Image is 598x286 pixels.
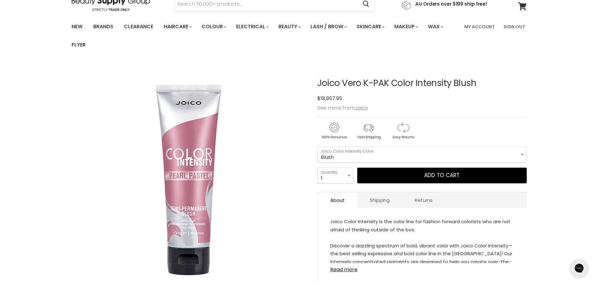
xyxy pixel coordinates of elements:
button: Add to cart [357,168,527,183]
a: Beauty [274,20,304,33]
a: New [67,20,87,33]
a: Wax [423,20,447,33]
a: Flyer [67,38,90,51]
a: Read more [330,263,514,273]
ul: Main menu [67,18,461,54]
a: Colour [197,20,230,33]
a: Skincare [352,20,388,33]
img: shipping.gif [352,121,385,140]
span: See more from [317,104,368,111]
a: Lash / Brow [306,20,351,33]
span: Add to cart [424,171,460,179]
a: Makeup [390,20,422,33]
a: Joico [355,104,368,111]
a: Brands [89,20,118,33]
a: Haircare [159,20,196,33]
a: Returns [402,192,445,208]
a: Shipping [357,192,402,208]
a: Clearance [119,20,158,33]
span: $18,957.95 [317,95,342,102]
div: Joico Color Intensity is the color line for fashion forward colorists who are not afraid of think... [330,218,514,263]
select: Quantity [317,168,353,183]
a: About [318,192,357,208]
h1: Joico Vero K-PAK Color Intensity Blush [317,78,527,88]
a: My Account [461,20,498,33]
iframe: Gorgias live chat messenger [567,256,592,280]
img: genuine.gif [317,121,351,140]
a: Sign Out [500,20,529,33]
img: returns.gif [386,121,420,140]
nav: Main [64,18,535,54]
a: Electrical [231,20,272,33]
